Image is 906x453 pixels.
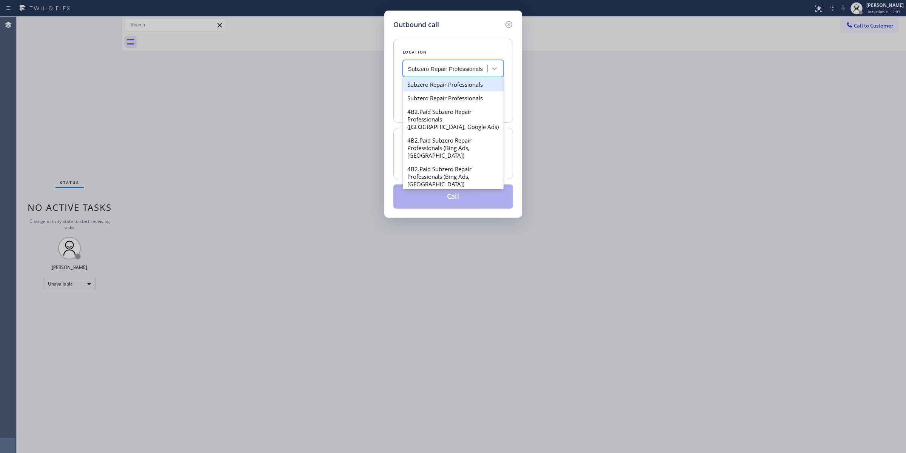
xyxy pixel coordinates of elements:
[403,162,504,191] div: 4B2.Paid Subzero Repair Professionals (Bing Ads, [GEOGRAPHIC_DATA])
[403,105,504,134] div: 4B2.Paid Subzero Repair Professionals ([GEOGRAPHIC_DATA], Google Ads)
[393,184,513,209] button: Call
[403,91,504,105] div: Subzero Repair Professionals
[393,20,439,30] h5: Outbound call
[403,78,504,91] div: Subzero Repair Professionals
[403,134,504,162] div: 4B2.Paid Subzero Repair Professionals (Bing Ads, [GEOGRAPHIC_DATA])
[403,48,504,56] div: Location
